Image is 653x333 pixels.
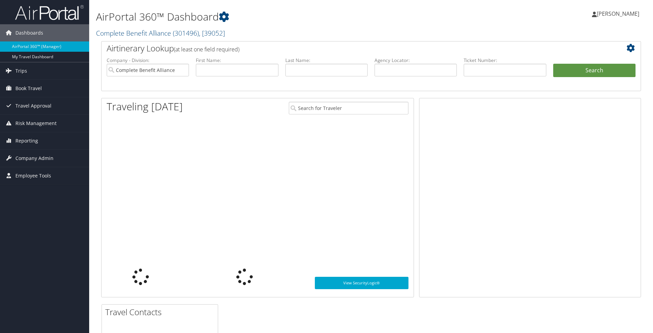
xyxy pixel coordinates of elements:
[107,99,183,114] h1: Traveling [DATE]
[15,80,42,97] span: Book Travel
[105,306,218,318] h2: Travel Contacts
[199,28,225,38] span: , [ 39052 ]
[289,102,408,114] input: Search for Traveler
[15,62,27,79] span: Trips
[592,3,646,24] a: [PERSON_NAME]
[15,150,54,167] span: Company Admin
[15,4,84,21] img: airportal-logo.png
[375,57,457,64] label: Agency Locator:
[15,115,57,132] span: Risk Management
[107,42,591,54] h2: Airtinerary Lookup
[174,46,239,53] span: (at least one field required)
[553,64,636,77] button: Search
[315,277,408,289] a: View SecurityLogic®
[107,57,189,64] label: Company - Division:
[285,57,368,64] label: Last Name:
[15,132,38,149] span: Reporting
[15,167,51,184] span: Employee Tools
[96,28,225,38] a: Complete Benefit Alliance
[96,10,463,24] h1: AirPortal 360™ Dashboard
[597,10,639,17] span: [PERSON_NAME]
[464,57,546,64] label: Ticket Number:
[196,57,278,64] label: First Name:
[15,24,43,41] span: Dashboards
[173,28,199,38] span: ( 301496 )
[15,97,51,114] span: Travel Approval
